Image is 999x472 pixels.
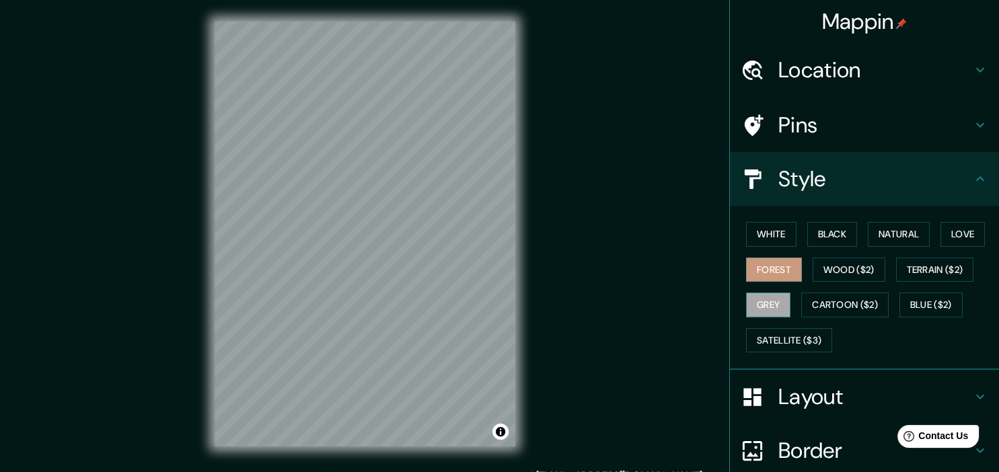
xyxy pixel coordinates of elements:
img: pin-icon.png [896,18,907,29]
div: Location [730,43,999,97]
button: Wood ($2) [813,258,885,282]
h4: Mappin [822,8,908,35]
button: Cartoon ($2) [801,292,889,317]
button: Love [940,222,985,247]
button: Grey [746,292,790,317]
button: Blue ($2) [899,292,963,317]
button: White [746,222,797,247]
button: Terrain ($2) [896,258,974,282]
button: Forest [746,258,802,282]
div: Layout [730,370,999,424]
canvas: Map [215,22,515,446]
h4: Style [778,165,972,192]
button: Satellite ($3) [746,328,832,353]
iframe: Help widget launcher [879,420,984,457]
div: Pins [730,98,999,152]
h4: Border [778,437,972,464]
h4: Layout [778,383,972,410]
button: Natural [868,222,930,247]
button: Black [807,222,858,247]
h4: Location [778,56,972,83]
h4: Pins [778,112,972,139]
div: Style [730,152,999,206]
button: Toggle attribution [492,424,509,440]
